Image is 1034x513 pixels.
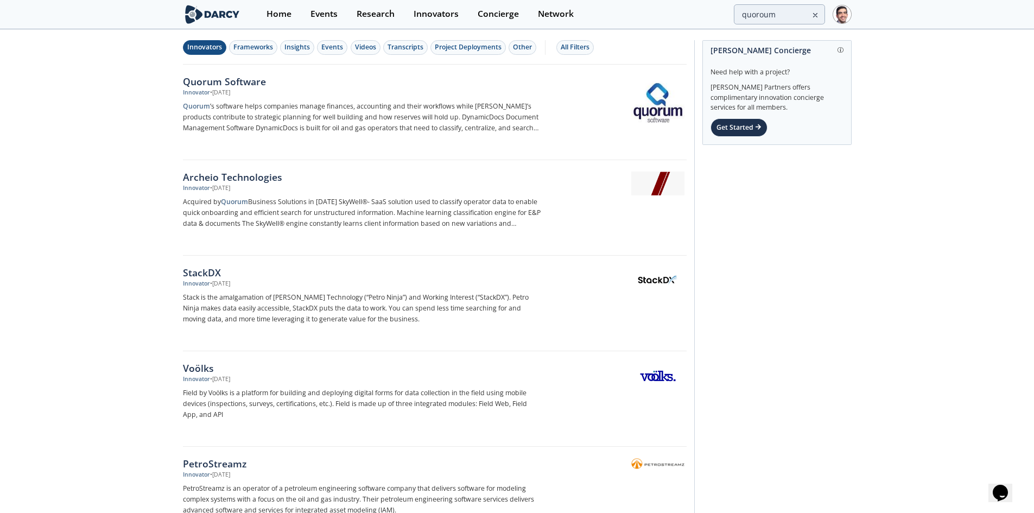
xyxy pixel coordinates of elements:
img: information.svg [838,47,843,53]
div: Innovator [183,471,210,479]
div: • [DATE] [210,471,230,479]
img: Archeio Technologies [631,172,684,195]
div: Innovator [183,280,210,288]
button: Transcripts [383,40,428,55]
button: Project Deployments [430,40,506,55]
div: StackDX [183,265,542,280]
div: Get Started [711,118,767,137]
button: Innovators [183,40,226,55]
div: Voölks [183,361,542,375]
div: Research [357,10,395,18]
button: Events [317,40,347,55]
button: Insights [280,40,314,55]
strong: Quorum [221,197,248,206]
div: Concierge [478,10,519,18]
p: ’s software helps companies manage finances, accounting and their workflows while [PERSON_NAME]’s... [183,101,542,134]
p: Field by Voölks is a platform for building and deploying digital forms for data collection in the... [183,388,542,420]
div: Events [310,10,338,18]
button: Frameworks [229,40,277,55]
div: Project Deployments [435,42,502,52]
img: Quorum Software [631,76,684,129]
img: Profile [833,5,852,24]
div: Network [538,10,574,18]
img: PetroStreamz [631,458,684,469]
iframe: chat widget [988,470,1023,502]
button: All Filters [556,40,594,55]
div: Home [267,10,291,18]
strong: Quorum [183,102,210,111]
a: StackDX Innovator •[DATE] Stack is the amalgamation of [PERSON_NAME] Technology (“Petro Ninja”) a... [183,256,687,351]
input: Advanced Search [734,4,825,24]
div: Events [321,42,343,52]
div: PetroStreamz [183,457,542,471]
button: Other [509,40,536,55]
div: Innovators [414,10,459,18]
div: Frameworks [233,42,273,52]
div: Innovators [187,42,222,52]
img: Voölks [631,363,684,389]
div: Need help with a project? [711,60,843,77]
a: Archeio Technologies Innovator •[DATE] Acquired byQuorumBusiness Solutions in [DATE] SkyWell®- Sa... [183,160,687,256]
div: [PERSON_NAME] Partners offers complimentary innovation concierge services for all members. [711,77,843,113]
p: Stack is the amalgamation of [PERSON_NAME] Technology (“Petro Ninja”) and Working Interest (“Stac... [183,292,542,325]
p: Acquired by Business Solutions in [DATE] SkyWell®- SaaS solution used to classify operator data t... [183,197,542,229]
img: logo-wide.svg [183,5,242,24]
div: • [DATE] [210,280,230,288]
div: Archeio Technologies [183,170,542,184]
div: All Filters [561,42,589,52]
a: Quorum Software Innovator •[DATE] Quorum’s software helps companies manage finances, accounting a... [183,65,687,160]
div: • [DATE] [210,88,230,97]
a: Voölks Innovator •[DATE] Field by Voölks is a platform for building and deploying digital forms f... [183,351,687,447]
button: Videos [351,40,380,55]
div: [PERSON_NAME] Concierge [711,41,843,60]
div: Videos [355,42,376,52]
div: Innovator [183,375,210,384]
div: • [DATE] [210,184,230,193]
div: Innovator [183,88,210,97]
div: Quorum Software [183,74,542,88]
div: Insights [284,42,310,52]
div: Transcripts [388,42,423,52]
div: • [DATE] [210,375,230,384]
div: Innovator [183,184,210,193]
div: Other [513,42,532,52]
img: StackDX [631,267,684,294]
